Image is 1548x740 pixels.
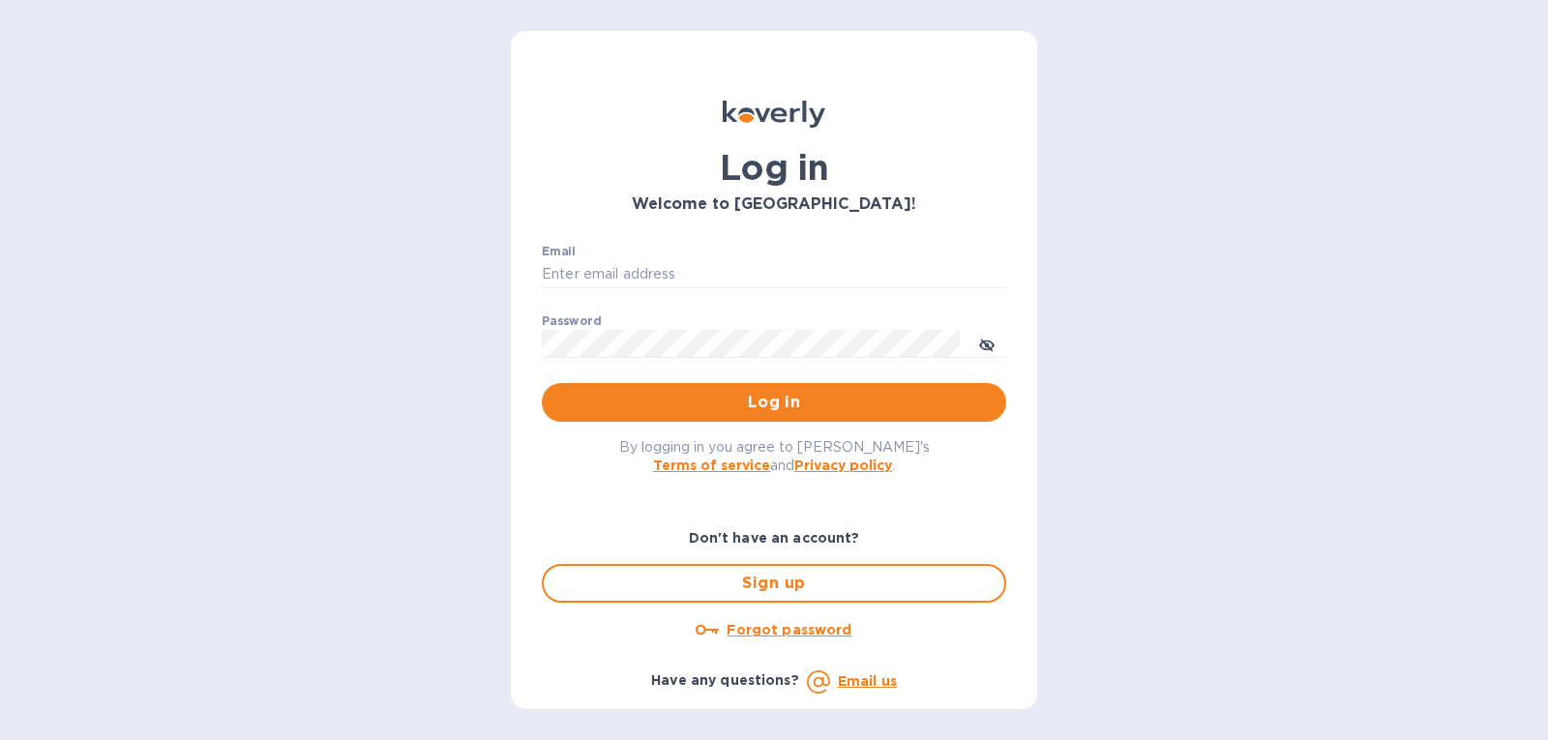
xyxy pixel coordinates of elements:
[542,260,1006,289] input: Enter email address
[967,324,1006,363] button: toggle password visibility
[542,246,576,257] label: Email
[542,195,1006,214] h3: Welcome to [GEOGRAPHIC_DATA]!
[619,439,930,473] span: By logging in you agree to [PERSON_NAME]'s and .
[542,315,601,327] label: Password
[689,530,860,546] b: Don't have an account?
[727,622,851,637] u: Forgot password
[557,391,991,414] span: Log in
[559,572,989,595] span: Sign up
[794,458,892,473] a: Privacy policy
[653,458,770,473] a: Terms of service
[542,147,1006,188] h1: Log in
[542,383,1006,422] button: Log in
[723,101,825,128] img: Koverly
[838,673,897,689] a: Email us
[542,564,1006,603] button: Sign up
[651,672,799,688] b: Have any questions?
